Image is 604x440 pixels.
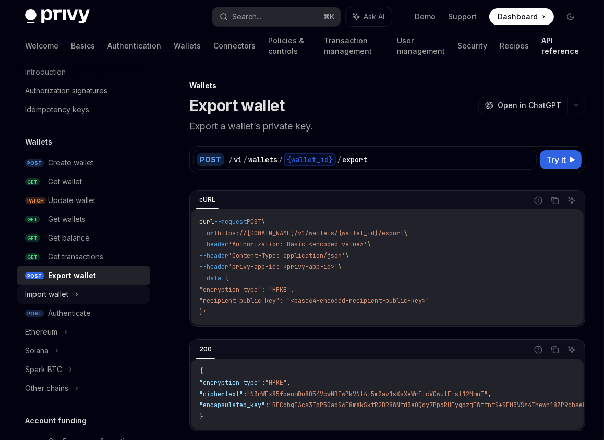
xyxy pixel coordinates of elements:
[269,401,597,409] span: "BECqbgIAcs3TpP5GadS6F8mXkSktR2DR8WNtd3e0Qcy7PpoRHEygpzjFWttntS+SEM3VSr4Thewh18ZP9chseLE="
[489,8,554,25] a: Dashboard
[562,8,579,25] button: Toggle dark mode
[17,229,150,247] a: GETGet balance
[228,263,338,271] span: 'privy-app-id: <privy-app-id>'
[199,286,294,294] span: "encryption_type": "HPKE",
[199,240,228,248] span: --header
[478,97,567,114] button: Open in ChatGPT
[25,9,90,24] img: dark logo
[189,96,284,115] h1: Export wallet
[199,390,243,398] span: "ciphertext"
[546,153,566,166] span: Try it
[548,343,562,356] button: Copy the contents from the code block
[25,288,68,301] div: Import wallet
[25,382,68,395] div: Other chains
[367,240,371,248] span: \
[248,154,277,165] div: wallets
[265,401,269,409] span: :
[174,33,201,58] a: Wallets
[531,194,545,207] button: Report incorrect code
[25,310,44,317] span: POST
[232,10,261,23] div: Search...
[261,218,265,226] span: \
[48,251,103,263] div: Get transactions
[17,81,150,100] a: Authorization signatures
[48,175,82,188] div: Get wallet
[189,80,585,91] div: Wallets
[17,153,150,172] a: POSTCreate wallet
[213,33,256,58] a: Connectors
[415,11,436,22] a: Demo
[342,154,367,165] div: export
[346,7,392,26] button: Ask AI
[196,194,219,206] div: cURL
[48,307,91,319] div: Authenticate
[199,308,207,316] span: }'
[498,11,538,22] span: Dashboard
[17,304,150,323] a: POSTAuthenticate
[531,343,545,356] button: Report incorrect code
[265,378,287,387] span: "HPKE"
[17,100,150,119] a: Idempotency keys
[284,153,336,166] div: {wallet_id}
[48,269,96,282] div: Export wallet
[565,343,578,356] button: Ask AI
[25,234,40,242] span: GET
[25,178,40,186] span: GET
[228,240,367,248] span: 'Authorization: Basic <encoded-value>'
[199,229,218,237] span: --url
[500,33,529,58] a: Recipes
[279,154,283,165] div: /
[268,33,311,58] a: Policies & controls
[234,154,242,165] div: v1
[17,210,150,229] a: GETGet wallets
[221,274,228,282] span: '{
[324,33,384,58] a: Transaction management
[488,390,491,398] span: ,
[397,33,445,58] a: User management
[48,194,95,207] div: Update wallet
[247,390,488,398] span: "N3rWFx85foeomDu8054VcwNBIwPkVNt4i5m2av1sXsXeWrIicVGwutFist12MmnI"
[228,252,345,260] span: 'Content-Type: application/json'
[345,252,349,260] span: \
[457,33,487,58] a: Security
[498,100,561,111] span: Open in ChatGPT
[565,194,578,207] button: Ask AI
[199,412,203,421] span: }
[548,194,562,207] button: Copy the contents from the code block
[199,367,203,375] span: {
[25,414,87,427] h5: Account funding
[540,150,582,169] button: Try it
[337,154,341,165] div: /
[404,229,407,237] span: \
[25,363,62,376] div: Spark BTC
[218,229,404,237] span: https://[DOMAIN_NAME]/v1/wallets/{wallet_id}/export
[25,159,44,167] span: POST
[189,119,585,134] p: Export a wallet’s private key.
[25,253,40,261] span: GET
[199,263,228,271] span: --header
[196,343,215,355] div: 200
[48,213,86,225] div: Get wallets
[107,33,161,58] a: Authentication
[197,153,224,166] div: POST
[17,191,150,210] a: PATCHUpdate wallet
[25,136,52,148] h5: Wallets
[71,33,95,58] a: Basics
[25,85,107,97] div: Authorization signatures
[243,154,247,165] div: /
[199,296,429,305] span: "recipient_public_key": "<base64-encoded-recipient-public-key>"
[25,197,46,205] span: PATCH
[25,216,40,223] span: GET
[287,378,291,387] span: ,
[48,232,90,244] div: Get balance
[228,154,233,165] div: /
[25,103,89,116] div: Idempotency keys
[261,378,265,387] span: :
[247,218,261,226] span: POST
[243,390,247,398] span: :
[199,401,265,409] span: "encapsulated_key"
[338,263,342,271] span: \
[25,272,44,280] span: POST
[199,274,221,282] span: --data
[17,247,150,266] a: GETGet transactions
